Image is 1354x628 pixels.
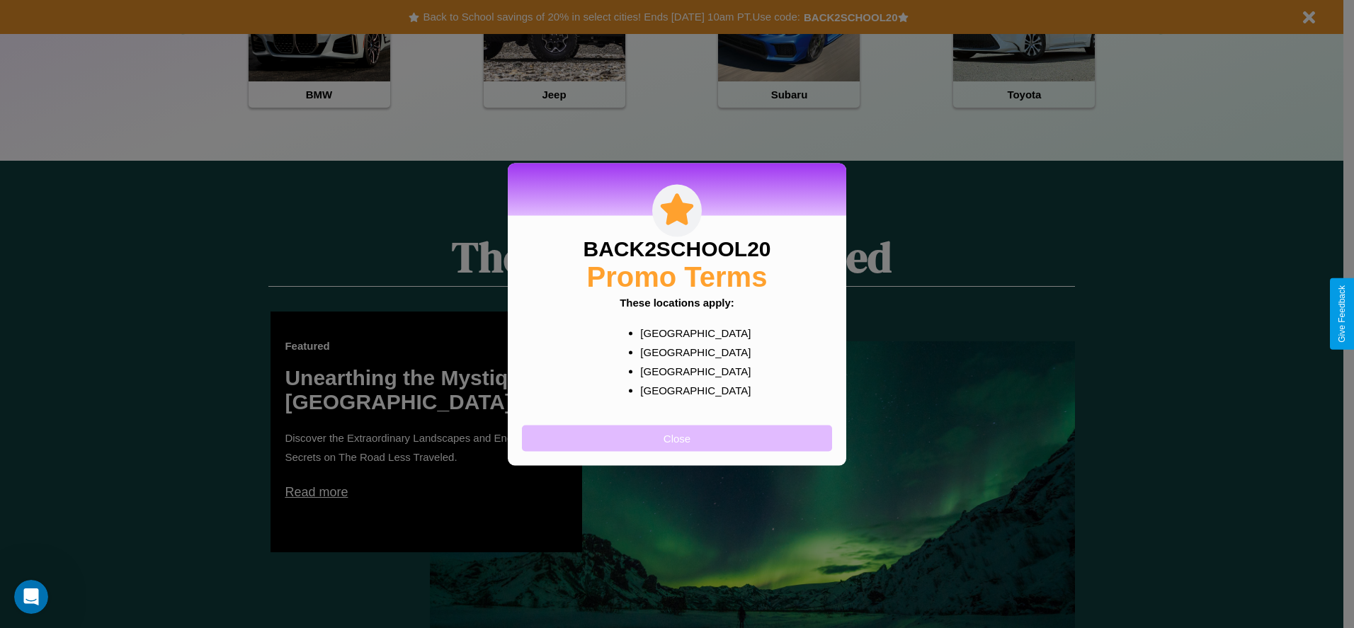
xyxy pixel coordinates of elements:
[1337,285,1347,343] div: Give Feedback
[14,580,48,614] iframe: Intercom live chat
[522,425,832,451] button: Close
[587,261,768,292] h2: Promo Terms
[640,361,741,380] p: [GEOGRAPHIC_DATA]
[640,323,741,342] p: [GEOGRAPHIC_DATA]
[640,380,741,399] p: [GEOGRAPHIC_DATA]
[583,236,770,261] h3: BACK2SCHOOL20
[640,342,741,361] p: [GEOGRAPHIC_DATA]
[620,296,734,308] b: These locations apply:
